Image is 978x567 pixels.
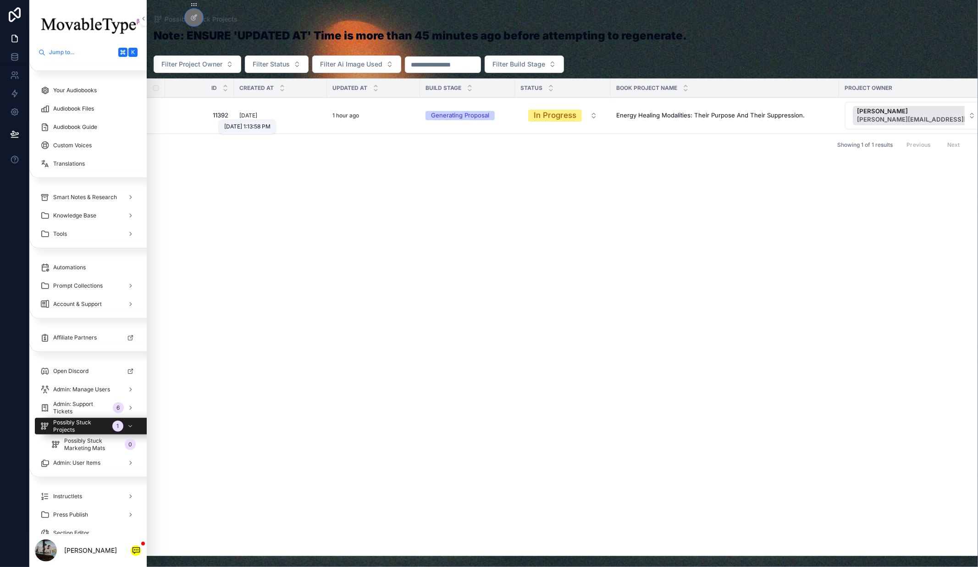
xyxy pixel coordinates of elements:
[53,212,96,219] span: Knowledge Base
[616,84,677,92] span: Book Project Name
[53,160,85,167] span: Translations
[161,60,222,69] span: Filter Project Owner
[35,137,141,154] a: Custom Voices
[176,111,228,120] a: 11392
[53,459,100,467] span: Admin: User Items
[320,60,382,69] span: Filter Ai Image Used
[112,421,123,432] div: 1
[53,367,88,375] span: Open Discord
[431,111,489,120] div: Generating Proposal
[53,334,97,341] span: Affiliate Partners
[154,56,241,73] button: Select Button
[492,60,545,69] span: Filter Build Stage
[35,44,141,61] button: Jump to...K
[521,106,605,125] button: Select Button
[49,49,115,56] span: Jump to...
[239,111,257,121] p: [DATE]
[485,56,564,73] button: Select Button
[837,141,893,149] span: Showing 1 of 1 results
[520,106,605,125] a: Select Button
[35,381,141,398] a: Admin: Manage Users
[312,56,401,73] button: Select Button
[520,84,542,92] span: Status
[245,56,309,73] button: Select Button
[154,29,687,43] h2: Note: ENSURE 'UPDATED AT' Time is more than 45 minutes ago before attempting to regenerate.
[53,123,97,131] span: Audiobook Guide
[332,111,414,121] a: 1 hour ago
[35,525,141,541] a: Section Editor
[64,437,121,452] span: Possibly Stuck Marketing Mats
[129,49,137,56] span: K
[125,439,136,450] div: 0
[35,189,141,206] a: Smart Notes & Research
[616,111,805,120] span: Energy Healing Modalities: Their purpose and their suppression.
[53,386,110,393] span: Admin: Manage Users
[154,15,238,24] a: Possibly Stuck Projects
[53,282,103,289] span: Prompt Collections
[534,110,576,121] div: In Progress
[35,119,141,135] a: Audiobook Guide
[35,226,141,242] a: Tools
[46,436,141,453] a: Possibly Stuck Marketing Mats0
[53,300,102,308] span: Account & Support
[53,105,94,112] span: Audiobook Files
[35,329,141,346] a: Affiliate Partners
[425,111,509,120] a: Generating Proposal
[53,264,86,271] span: Automations
[35,296,141,312] a: Account & Support
[616,111,834,120] a: Energy Healing Modalities: Their purpose and their suppression.
[113,402,124,413] div: 6
[239,111,321,121] a: [DATE]
[35,11,141,40] img: App logo
[64,545,117,556] p: [PERSON_NAME]
[35,506,141,523] a: Press Publish
[29,61,147,534] div: scrollable content
[35,363,141,379] a: Open Discord
[253,60,290,69] span: Filter Status
[35,82,141,99] a: Your Audiobooks
[224,123,271,130] span: [DATE] 1:13:58 PM
[35,259,141,276] a: Automations
[35,100,141,117] a: Audiobook Files
[332,84,367,92] span: Updated at
[332,111,359,121] p: 1 hour ago
[211,84,217,92] span: Id
[53,87,97,94] span: Your Audiobooks
[35,400,141,416] a: Admin: Support Tickets6
[53,230,67,238] span: Tools
[53,400,109,415] span: Admin: Support Tickets
[35,278,141,294] a: Prompt Collections
[35,488,141,505] a: Instructlets
[845,84,892,92] span: Project Owner
[53,529,89,537] span: Section Editor
[239,84,274,92] span: Created at
[53,493,82,500] span: Instructlets
[35,418,152,434] a: Possibly Stuck Projects1
[35,455,141,471] a: Admin: User Items
[53,194,117,201] span: Smart Notes & Research
[425,84,461,92] span: Build Stage
[53,419,109,434] span: Possibly Stuck Projects
[35,207,141,224] a: Knowledge Base
[35,156,141,172] a: Translations
[165,15,238,24] span: Possibly Stuck Projects
[53,511,88,518] span: Press Publish
[53,142,92,149] span: Custom Voices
